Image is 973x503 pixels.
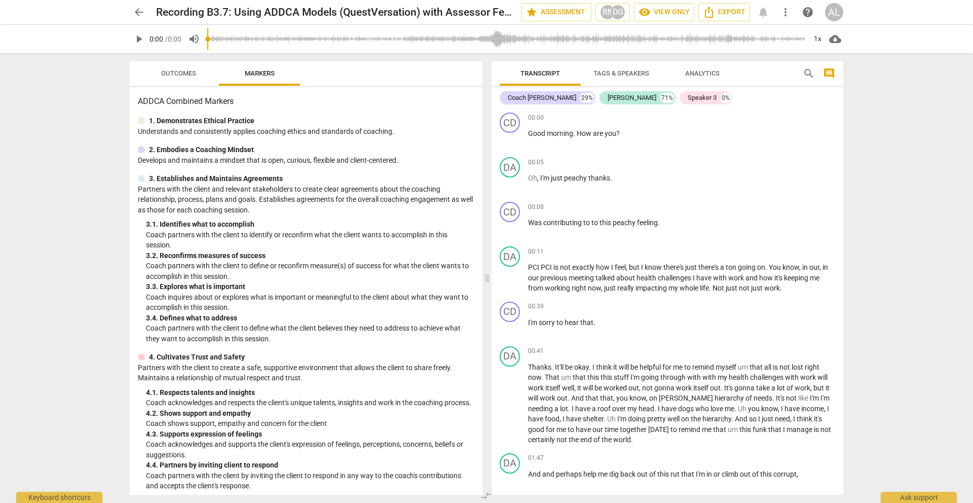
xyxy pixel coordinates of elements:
[750,363,764,371] span: that
[764,284,780,292] span: work
[612,405,627,413] span: over
[600,394,613,402] span: that
[528,302,544,311] span: 00:39
[641,373,660,381] span: going
[185,30,203,48] button: Volume
[610,5,625,20] div: DG
[718,373,729,381] span: my
[596,263,611,271] span: how
[774,274,784,282] span: it's
[553,263,560,271] span: is
[710,384,721,392] span: out
[823,67,835,80] span: comment
[698,263,720,271] span: there's
[801,405,824,413] span: income
[645,263,663,271] span: know
[528,114,544,122] span: 00:00
[572,263,596,271] span: exactly
[654,405,658,413] span: .
[595,3,630,21] button: RNDG
[764,363,773,371] span: all
[691,415,702,423] span: the
[583,219,591,227] span: to
[795,384,810,392] span: work
[642,384,654,392] span: not
[726,263,738,271] span: ton
[663,263,685,271] span: there's
[781,405,784,413] span: I
[820,394,830,402] span: I'm
[588,174,610,182] span: thanks
[619,363,630,371] span: will
[685,69,720,77] span: Analytics
[802,6,814,18] span: help
[587,373,601,381] span: this
[678,405,695,413] span: dogs
[635,284,668,292] span: impacting
[528,274,540,282] span: our
[745,394,754,402] span: of
[658,274,693,282] span: challenges
[580,93,594,103] div: 29%
[782,263,799,271] span: know
[569,274,595,282] span: meeting
[738,263,757,271] span: going
[765,263,769,271] span: .
[641,263,645,271] span: I
[528,347,544,355] span: 00:41
[500,157,520,177] div: Change speaker
[756,384,771,392] span: take
[556,318,565,327] span: to
[617,284,635,292] span: really
[541,263,553,271] span: PCI
[801,65,817,82] button: Search
[571,394,585,402] span: And
[528,363,551,371] span: Thanks
[577,129,593,137] span: How
[528,203,544,211] span: 00:08
[658,405,661,413] span: I
[660,93,674,103] div: 71%
[537,174,540,182] span: ,
[528,318,539,327] span: I'm
[735,415,749,423] span: And
[574,384,577,392] span: ,
[805,363,819,371] span: right
[616,129,620,137] span: ?
[751,284,764,292] span: just
[734,384,756,392] span: gonna
[146,292,474,313] p: Coach inquires about or explores what is important or meaningful to the client about what they wa...
[716,363,738,371] span: myself
[593,69,649,77] span: Tags & Speakers
[825,3,843,21] button: AL
[521,3,591,21] button: Assessment
[520,69,560,77] span: Transcript
[604,415,607,423] span: .
[528,219,543,227] span: Was
[165,35,181,43] span: / 0:00
[720,263,726,271] span: a
[777,384,787,392] span: lot
[138,95,474,107] h3: ADDCA Combined Markers
[593,318,595,327] span: .
[681,415,691,423] span: on
[617,415,628,423] span: I'm
[698,3,750,21] button: Export
[810,384,813,392] span: ,
[824,405,827,413] span: ,
[138,155,474,166] p: Develops and maintains a mindset that is open, curious, flexible and client-centered.
[826,384,830,392] span: it
[566,415,583,423] span: have
[792,363,805,371] span: lost
[809,263,819,271] span: our
[693,274,696,282] span: I
[149,116,254,126] p: 1. Demonstrates Ethical Practice
[721,384,724,392] span: .
[130,30,148,48] button: Play
[696,274,713,282] span: have
[564,174,588,182] span: peachy
[545,384,562,392] span: itself
[827,405,829,413] span: I
[16,492,102,503] div: Keyboard shortcuts
[146,408,474,419] div: 4. 2. Shows support and empathy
